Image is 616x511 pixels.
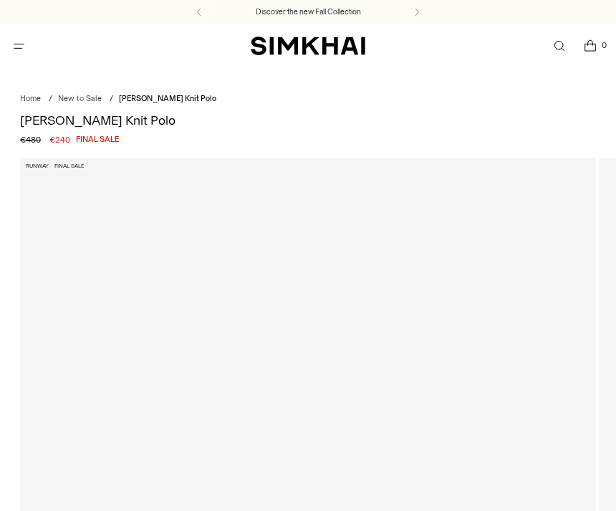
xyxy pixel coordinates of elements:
a: SIMKHAI [251,36,365,57]
button: Open menu modal [4,32,34,61]
a: Discover the new Fall Collection [256,6,361,18]
div: / [110,93,113,105]
s: €480 [20,133,41,146]
span: [PERSON_NAME] Knit Polo [119,94,216,103]
span: €240 [49,133,70,146]
a: Open search modal [544,32,574,61]
a: Open cart modal [575,32,605,61]
a: New to Sale [58,94,102,103]
div: / [49,93,52,105]
nav: breadcrumbs [20,93,595,105]
h1: [PERSON_NAME] Knit Polo [20,114,595,127]
span: 0 [597,39,610,52]
a: Home [20,94,41,103]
